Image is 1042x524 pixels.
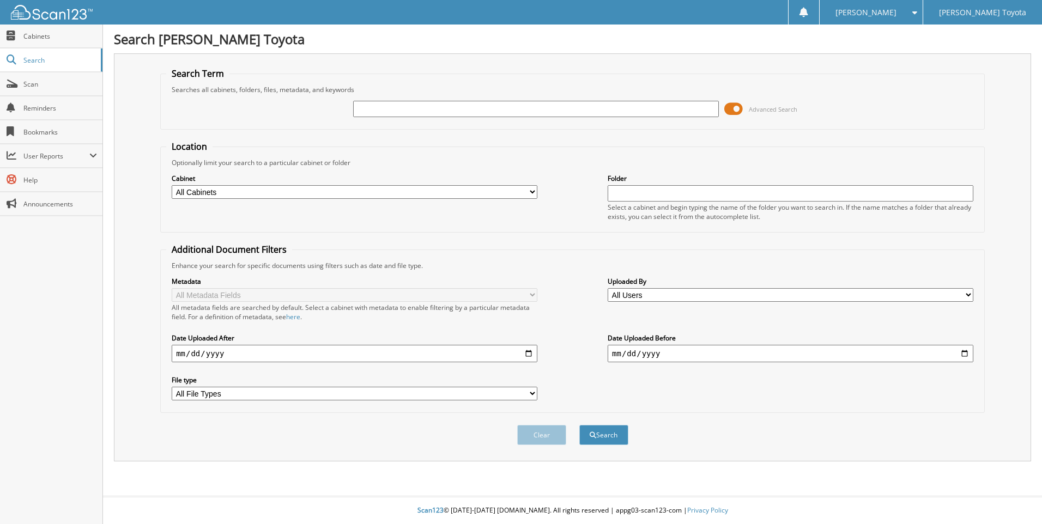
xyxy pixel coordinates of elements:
[172,333,537,343] label: Date Uploaded After
[11,5,93,20] img: scan123-logo-white.svg
[166,141,213,153] legend: Location
[835,9,896,16] span: [PERSON_NAME]
[608,203,973,221] div: Select a cabinet and begin typing the name of the folder you want to search in. If the name match...
[608,277,973,286] label: Uploaded By
[172,277,537,286] label: Metadata
[23,80,97,89] span: Scan
[286,312,300,321] a: here
[23,175,97,185] span: Help
[114,30,1031,48] h1: Search [PERSON_NAME] Toyota
[172,303,537,321] div: All metadata fields are searched by default. Select a cabinet with metadata to enable filtering b...
[172,375,537,385] label: File type
[23,32,97,41] span: Cabinets
[23,103,97,113] span: Reminders
[608,174,973,183] label: Folder
[579,425,628,445] button: Search
[103,497,1042,524] div: © [DATE]-[DATE] [DOMAIN_NAME]. All rights reserved | appg03-scan123-com |
[608,345,973,362] input: end
[23,199,97,209] span: Announcements
[939,9,1026,16] span: [PERSON_NAME] Toyota
[172,345,537,362] input: start
[749,105,797,113] span: Advanced Search
[166,261,979,270] div: Enhance your search for specific documents using filters such as date and file type.
[172,174,537,183] label: Cabinet
[23,127,97,137] span: Bookmarks
[517,425,566,445] button: Clear
[417,505,444,515] span: Scan123
[166,243,292,255] legend: Additional Document Filters
[687,505,728,515] a: Privacy Policy
[23,56,95,65] span: Search
[166,68,229,80] legend: Search Term
[608,333,973,343] label: Date Uploaded Before
[23,151,89,161] span: User Reports
[166,158,979,167] div: Optionally limit your search to a particular cabinet or folder
[166,85,979,94] div: Searches all cabinets, folders, files, metadata, and keywords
